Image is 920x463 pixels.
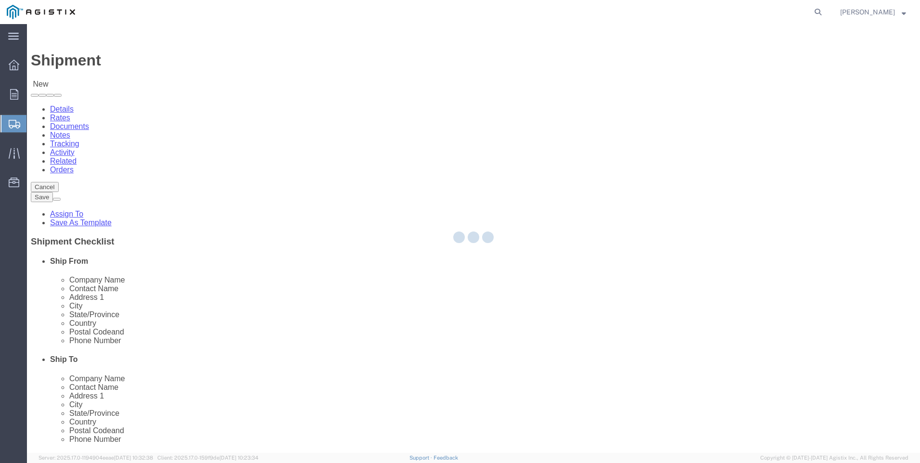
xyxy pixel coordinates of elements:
[840,6,907,18] button: [PERSON_NAME]
[840,7,895,17] span: Rick Judd
[7,5,75,19] img: logo
[409,455,434,461] a: Support
[434,455,458,461] a: Feedback
[114,455,153,461] span: [DATE] 10:32:38
[38,455,153,461] span: Server: 2025.17.0-1194904eeae
[219,455,258,461] span: [DATE] 10:23:34
[157,455,258,461] span: Client: 2025.17.0-159f9de
[760,454,908,462] span: Copyright © [DATE]-[DATE] Agistix Inc., All Rights Reserved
